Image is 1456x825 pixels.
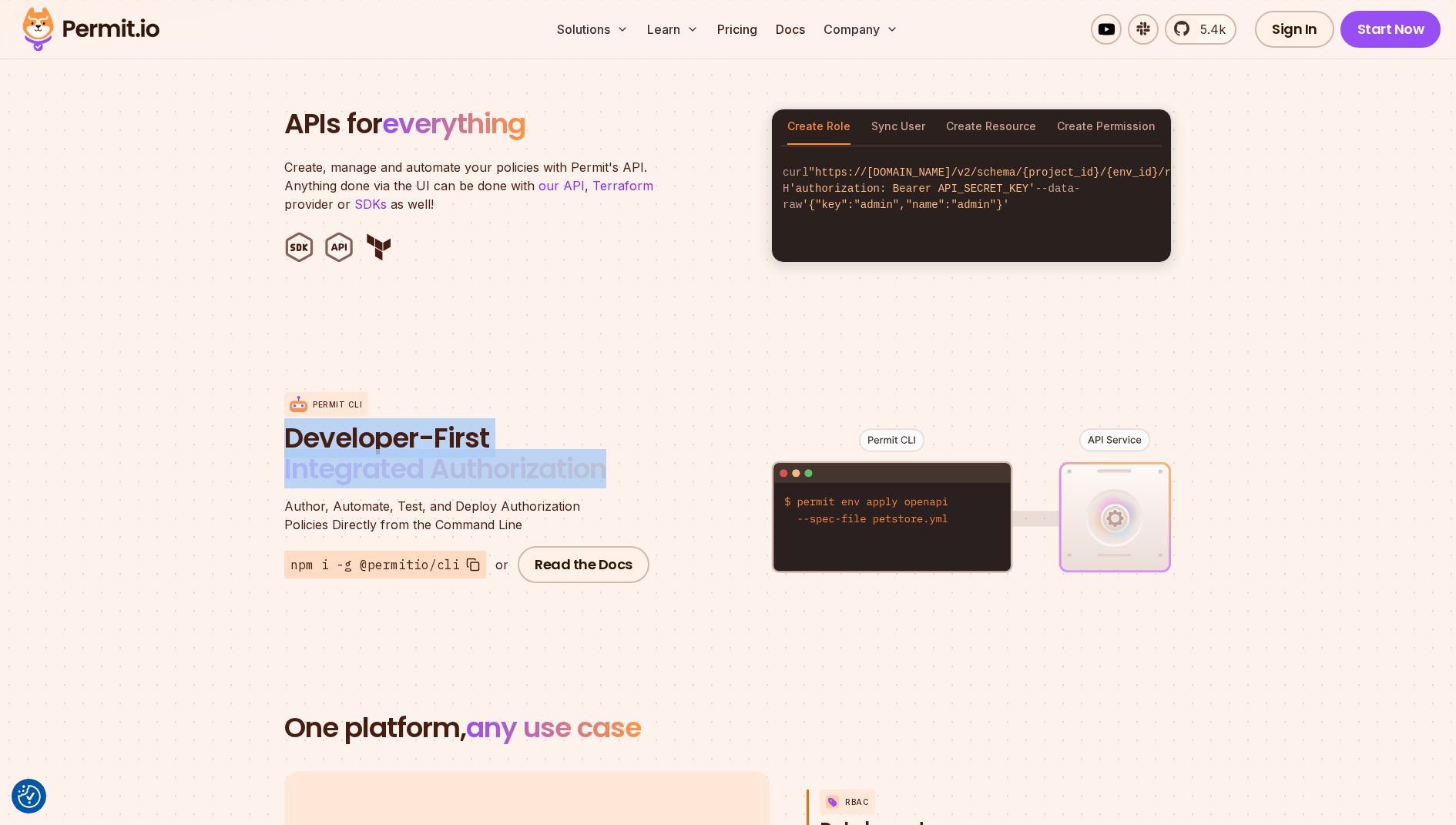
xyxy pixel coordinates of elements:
[802,199,1009,211] span: '{"key":"admin","name":"admin"}'
[817,14,904,45] button: Company
[538,178,585,193] a: our API
[1057,109,1156,145] button: Create Permission
[946,109,1036,145] button: Create Resource
[1255,11,1334,48] a: Sign In
[382,104,525,143] span: everything
[290,555,460,574] span: npm i -g @permitio/cli
[284,158,669,213] p: Create, manage and automate your policies with Permit's API. Anything done via the UI can be done...
[809,166,1203,179] span: "https://[DOMAIN_NAME]/v2/schema/{project_id}/{env_id}/roles"
[284,713,1172,743] h2: One platform,
[772,153,1171,226] code: curl -H --data-raw
[284,551,486,579] button: npm i -g @permitio/cli
[313,399,362,411] p: Permit CLI
[711,14,763,45] a: Pricing
[15,3,166,55] img: Permit logo
[354,196,387,212] a: SDKs
[1340,11,1441,48] a: Start Now
[551,14,635,45] button: Solutions
[284,423,654,454] span: Developer-First
[871,109,925,145] button: Sync User
[787,109,850,145] button: Create Role
[466,708,641,747] span: any use case
[284,449,606,488] span: Integrated Authorization
[789,183,1035,195] span: 'authorization: Bearer API_SECRET_KEY'
[1191,20,1226,39] span: 5.4k
[284,497,654,515] span: Author, Automate, Test, and Deploy Authorization
[770,14,811,45] a: Docs
[518,546,649,583] a: Read the Docs
[641,14,705,45] button: Learn
[284,109,753,139] h2: APIs for
[495,555,508,574] div: or
[284,497,654,534] p: Policies Directly from the Command Line
[1165,14,1236,45] a: 5.4k
[592,178,653,193] a: Terraform
[18,785,41,808] button: Consent Preferences
[18,785,41,808] img: Revisit consent button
